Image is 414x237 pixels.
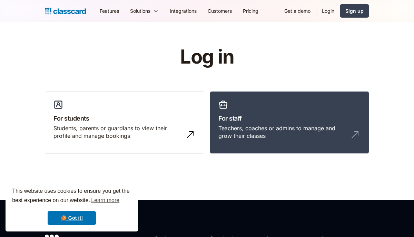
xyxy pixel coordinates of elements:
[45,6,86,16] a: Logo
[45,91,204,154] a: For studentsStudents, parents or guardians to view their profile and manage bookings
[53,114,196,123] h3: For students
[90,195,120,206] a: learn more about cookies
[125,3,164,19] div: Solutions
[237,3,264,19] a: Pricing
[98,46,317,68] h1: Log in
[316,3,340,19] a: Login
[345,7,364,15] div: Sign up
[202,3,237,19] a: Customers
[130,7,150,15] div: Solutions
[340,4,369,18] a: Sign up
[6,180,138,231] div: cookieconsent
[53,124,182,140] div: Students, parents or guardians to view their profile and manage bookings
[279,3,316,19] a: Get a demo
[12,187,131,206] span: This website uses cookies to ensure you get the best experience on our website.
[48,211,96,225] a: dismiss cookie message
[210,91,369,154] a: For staffTeachers, coaches or admins to manage and grow their classes
[94,3,125,19] a: Features
[218,124,347,140] div: Teachers, coaches or admins to manage and grow their classes
[164,3,202,19] a: Integrations
[218,114,361,123] h3: For staff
